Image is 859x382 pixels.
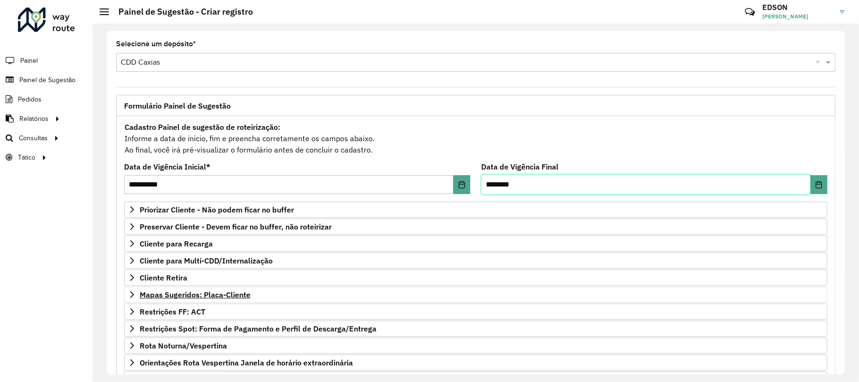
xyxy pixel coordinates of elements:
[124,321,827,337] a: Restrições Spot: Forma de Pagamento e Perfil de Descarga/Entrega
[762,12,833,21] span: [PERSON_NAME]
[482,161,559,172] label: Data de Vigência Final
[20,56,38,66] span: Painel
[453,175,470,194] button: Choose Date
[18,153,35,162] span: Tático
[740,2,760,22] a: Contato Rápido
[140,325,376,332] span: Restrições Spot: Forma de Pagamento e Perfil de Descarga/Entrega
[140,359,353,366] span: Orientações Rota Vespertina Janela de horário extraordinária
[19,75,75,85] span: Painel de Sugestão
[124,304,827,320] a: Restrições FF: ACT
[140,206,294,213] span: Priorizar Cliente - Não podem ficar no buffer
[140,240,213,247] span: Cliente para Recarga
[124,202,827,218] a: Priorizar Cliente - Não podem ficar no buffer
[124,219,827,235] a: Preservar Cliente - Devem ficar no buffer, não roteirizar
[140,308,205,315] span: Restrições FF: ACT
[140,342,227,349] span: Rota Noturna/Vespertina
[19,114,49,124] span: Relatórios
[124,236,827,252] a: Cliente para Recarga
[816,57,824,68] span: Clear all
[124,270,827,286] a: Cliente Retira
[810,175,827,194] button: Choose Date
[19,133,48,143] span: Consultas
[124,253,827,269] a: Cliente para Multi-CDD/Internalização
[124,102,231,110] span: Formulário Painel de Sugestão
[140,223,332,230] span: Preservar Cliente - Devem ficar no buffer, não roteirizar
[124,287,827,303] a: Mapas Sugeridos: Placa-Cliente
[116,38,196,50] label: Selecione um depósito
[124,121,827,156] div: Informe a data de inicio, fim e preencha corretamente os campos abaixo. Ao final, você irá pré-vi...
[109,7,253,17] h2: Painel de Sugestão - Criar registro
[140,257,273,264] span: Cliente para Multi-CDD/Internalização
[125,122,280,132] strong: Cadastro Painel de sugestão de roteirização:
[124,161,210,172] label: Data de Vigência Inicial
[140,291,250,298] span: Mapas Sugeridos: Placa-Cliente
[18,94,42,104] span: Pedidos
[140,274,187,281] span: Cliente Retira
[762,3,833,12] h3: EDSON
[124,338,827,354] a: Rota Noturna/Vespertina
[124,355,827,371] a: Orientações Rota Vespertina Janela de horário extraordinária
